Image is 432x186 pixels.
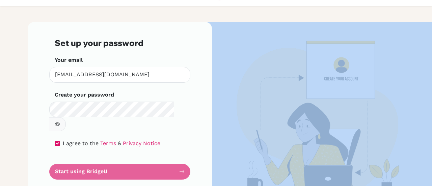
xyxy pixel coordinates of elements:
[55,91,114,99] label: Create your password
[63,140,99,147] span: I agree to the
[49,67,190,83] input: Insert your email*
[100,140,116,147] a: Terms
[55,38,185,48] h3: Set up your password
[118,140,121,147] span: &
[55,56,83,64] label: Your email
[123,140,160,147] a: Privacy Notice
